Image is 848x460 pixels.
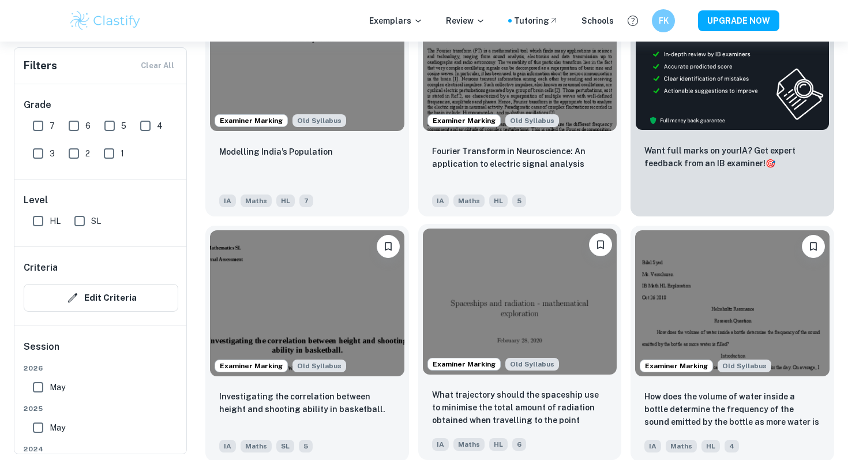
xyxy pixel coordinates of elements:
[24,363,178,373] span: 2026
[241,440,272,452] span: Maths
[432,438,449,451] span: IA
[299,440,313,452] span: 5
[50,421,65,434] span: May
[644,144,820,170] p: Want full marks on your IA ? Get expert feedback from an IB examiner!
[505,114,559,127] span: Old Syllabus
[428,359,500,369] span: Examiner Marking
[432,388,608,428] p: What trajectory should the spaceship use to minimise the total amount of radiation obtained when ...
[446,14,485,27] p: Review
[292,114,346,127] span: Old Syllabus
[85,147,90,160] span: 2
[666,440,697,452] span: Maths
[85,119,91,132] span: 6
[276,195,295,207] span: HL
[644,390,820,429] p: How does the volume of water inside a bottle determine the frequency of the sound emitted by the ...
[369,14,423,27] p: Exemplars
[505,358,559,371] div: Although this IA is written for the old math syllabus (last exam in November 2020), the current I...
[453,195,485,207] span: Maths
[514,14,558,27] a: Tutoring
[589,233,612,256] button: Bookmark
[802,235,825,258] button: Bookmark
[215,115,287,126] span: Examiner Marking
[69,9,142,32] img: Clastify logo
[50,119,55,132] span: 7
[91,215,101,227] span: SL
[121,147,124,160] span: 1
[505,358,559,371] span: Old Syllabus
[581,14,614,27] a: Schools
[215,361,287,371] span: Examiner Marking
[657,14,670,27] h6: FK
[24,261,58,275] h6: Criteria
[623,11,643,31] button: Help and Feedback
[24,98,178,112] h6: Grade
[432,145,608,170] p: Fourier Transform in Neuroscience: An application to electric signal analysis
[219,440,236,452] span: IA
[292,360,346,372] div: Although this IA is written for the old math syllabus (last exam in November 2020), the current I...
[50,215,61,227] span: HL
[505,114,559,127] div: Although this IA is written for the old math syllabus (last exam in November 2020), the current I...
[24,284,178,312] button: Edit Criteria
[219,195,236,207] span: IA
[276,440,294,452] span: SL
[24,444,178,454] span: 2024
[377,235,400,258] button: Bookmark
[432,195,449,207] span: IA
[219,390,395,416] p: Investigating the correlation between height and shooting ability in basketball.
[423,229,617,374] img: Maths IA example thumbnail: What trajectory should the spaceship use
[698,10,779,31] button: UPGRADE NOW
[725,440,739,452] span: 4
[489,195,508,207] span: HL
[241,195,272,207] span: Maths
[428,115,500,126] span: Examiner Marking
[24,403,178,414] span: 2025
[219,145,333,158] p: Modelling India’s Population
[210,230,404,376] img: Maths IA example thumbnail: Investigating the correlation between he
[24,58,57,74] h6: Filters
[644,440,661,452] span: IA
[299,195,313,207] span: 7
[512,438,526,451] span: 6
[453,438,485,451] span: Maths
[292,360,346,372] span: Old Syllabus
[489,438,508,451] span: HL
[766,159,775,168] span: 🎯
[157,119,163,132] span: 4
[292,114,346,127] div: Although this IA is written for the old math syllabus (last exam in November 2020), the current I...
[701,440,720,452] span: HL
[24,340,178,363] h6: Session
[635,230,830,376] img: Maths IA example thumbnail: How does the volume of water inside a bo
[121,119,126,132] span: 5
[50,147,55,160] span: 3
[718,360,771,372] div: Although this IA is written for the old math syllabus (last exam in November 2020), the current I...
[50,381,65,394] span: May
[512,195,526,207] span: 5
[640,361,712,371] span: Examiner Marking
[24,193,178,207] h6: Level
[718,360,771,372] span: Old Syllabus
[652,9,675,32] button: FK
